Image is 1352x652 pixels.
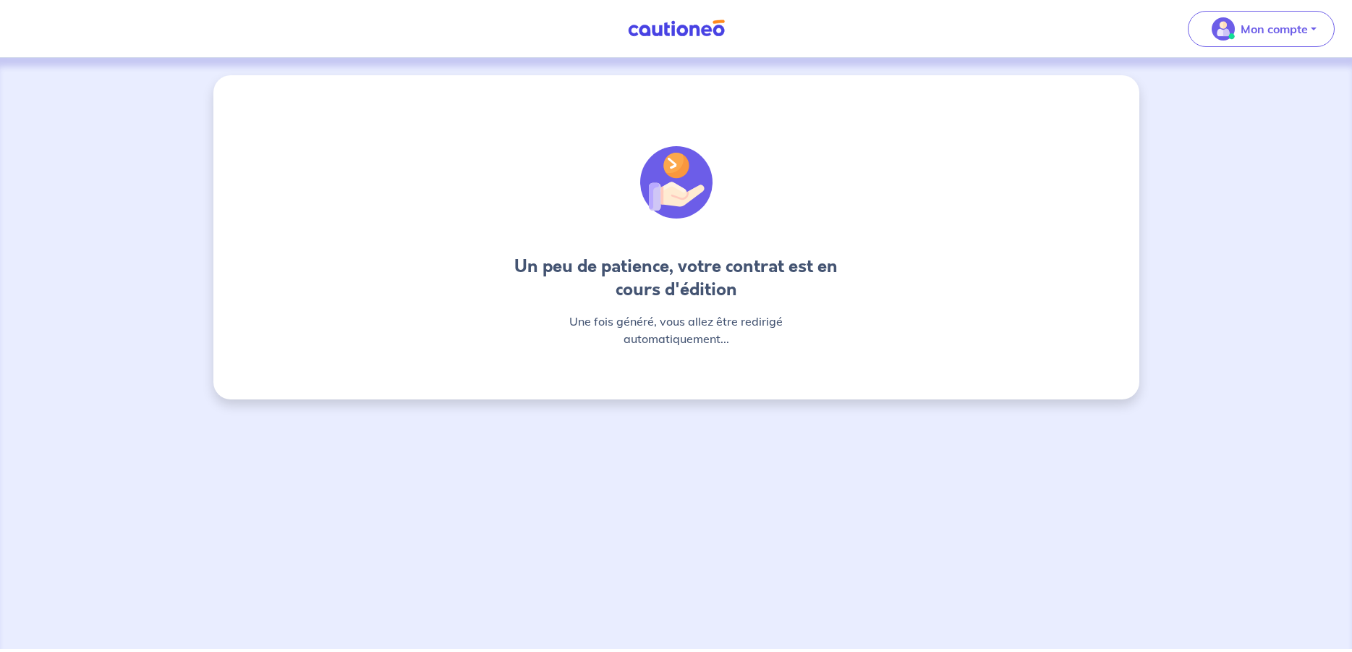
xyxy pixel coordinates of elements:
[1241,20,1308,38] p: Mon compte
[503,313,850,347] p: Une fois généré, vous allez être redirigé automatiquement...
[622,20,731,38] img: Cautioneo
[503,255,850,301] h4: Un peu de patience, votre contrat est en cours d'édition
[1188,11,1335,47] button: illu_account_valid_menu.svgMon compte
[1212,17,1235,41] img: illu_account_valid_menu.svg
[640,146,713,219] img: illu_time_hand.svg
